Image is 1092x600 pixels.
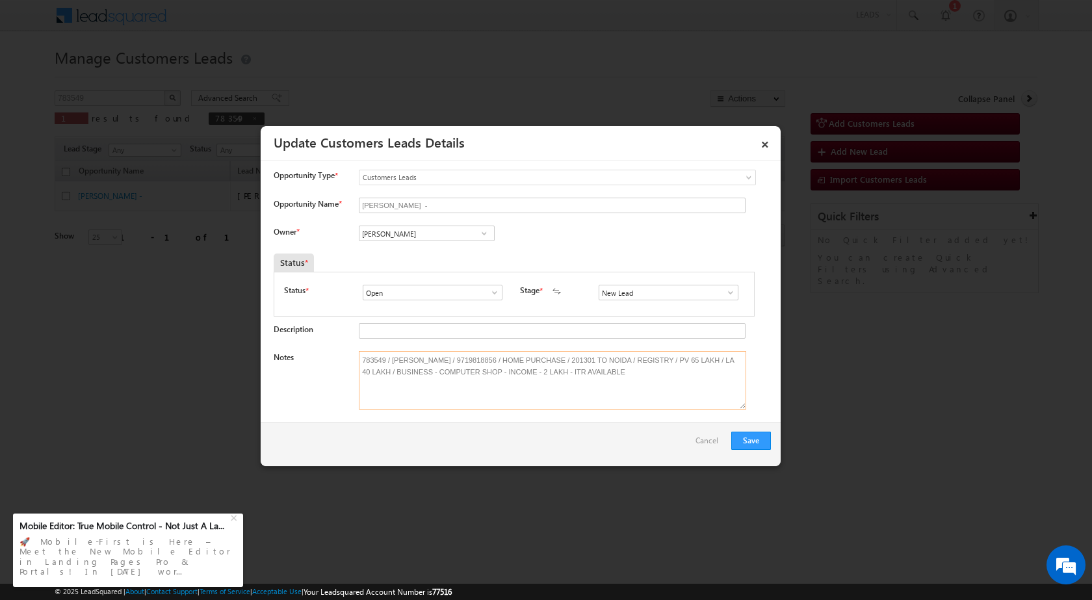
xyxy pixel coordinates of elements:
[68,68,218,85] div: Chat with us now
[359,170,756,185] a: Customers Leads
[731,432,771,450] button: Save
[476,227,492,240] a: Show All Items
[274,170,335,181] span: Opportunity Type
[17,120,237,389] textarea: Type your message and hit 'Enter'
[125,587,144,595] a: About
[252,587,302,595] a: Acceptable Use
[22,68,55,85] img: d_60004797649_company_0_60004797649
[754,131,776,153] a: ×
[359,226,495,241] input: Type to Search
[359,172,703,183] span: Customers Leads
[284,285,305,296] label: Status
[274,324,313,334] label: Description
[274,352,294,362] label: Notes
[274,133,465,151] a: Update Customers Leads Details
[719,286,735,299] a: Show All Items
[304,587,452,597] span: Your Leadsquared Account Number is
[432,587,452,597] span: 77516
[363,285,502,300] input: Type to Search
[19,520,229,532] div: Mobile Editor: True Mobile Control - Not Just A La...
[274,199,341,209] label: Opportunity Name
[274,227,299,237] label: Owner
[146,587,198,595] a: Contact Support
[55,586,452,598] span: © 2025 LeadSquared | | | | |
[520,285,539,296] label: Stage
[274,254,314,272] div: Status
[19,532,237,580] div: 🚀 Mobile-First is Here – Meet the New Mobile Editor in Landing Pages Pro & Portals! In [DATE] wor...
[599,285,738,300] input: Type to Search
[213,7,244,38] div: Minimize live chat window
[227,509,243,525] div: +
[177,400,236,418] em: Start Chat
[483,286,499,299] a: Show All Items
[200,587,250,595] a: Terms of Service
[695,432,725,456] a: Cancel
